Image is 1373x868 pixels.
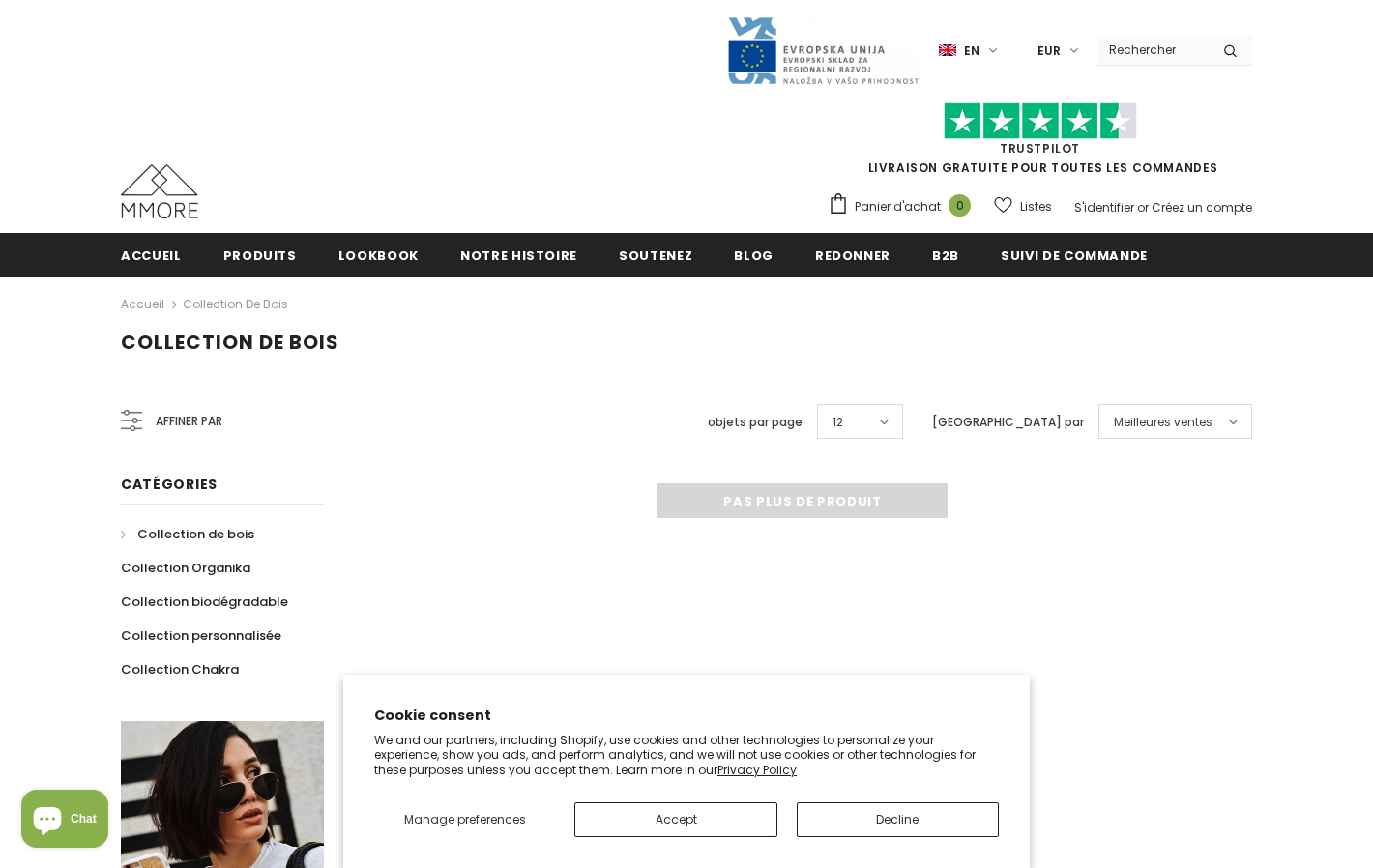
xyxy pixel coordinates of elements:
[460,246,577,265] span: Notre histoire
[156,411,222,432] span: Affiner par
[121,329,339,356] span: Collection de bois
[374,802,555,837] button: Manage preferences
[1097,36,1209,64] input: Search Site
[944,102,1137,140] img: Faites confiance aux étoiles pilotes
[121,626,281,645] span: Collection personnalisée
[223,233,297,276] a: Produits
[1114,413,1212,432] span: Meilleures ventes
[815,233,891,276] a: Redonner
[121,246,182,265] span: Accueil
[1001,246,1148,265] span: Suivi de commande
[404,811,526,827] span: Manage preferences
[833,413,843,432] span: 12
[717,762,797,778] a: Privacy Policy
[121,475,218,494] span: Catégories
[619,233,692,276] a: soutenez
[1000,140,1080,157] a: TrustPilot
[121,551,250,585] a: Collection Organika
[121,593,288,611] span: Collection biodégradable
[815,246,891,265] span: Redonner
[797,802,999,837] button: Decline
[1020,197,1052,217] span: Listes
[374,733,999,778] p: We and our partners, including Shopify, use cookies and other technologies to personalize your ex...
[994,189,1052,223] a: Listes
[121,517,254,551] a: Collection de bois
[121,585,288,619] a: Collection biodégradable
[964,42,979,61] span: en
[121,233,182,276] a: Accueil
[1074,199,1134,216] a: S'identifier
[121,652,239,686] a: Collection Chakra
[137,525,254,543] span: Collection de bois
[121,559,250,577] span: Collection Organika
[932,233,959,276] a: B2B
[1152,199,1252,216] a: Créez un compte
[619,246,692,265] span: soutenez
[708,413,803,432] label: objets par page
[1037,42,1061,61] span: EUR
[939,43,956,59] img: i-lang-1.png
[15,790,114,853] inbox-online-store-chat: Shopify online store chat
[223,246,297,265] span: Produits
[828,192,980,221] a: Panier d'achat 0
[574,802,776,837] button: Accept
[460,233,577,276] a: Notre histoire
[1001,233,1148,276] a: Suivi de commande
[183,296,288,312] a: Collection de bois
[1137,199,1149,216] span: or
[121,293,164,316] a: Accueil
[949,194,971,217] span: 0
[338,246,419,265] span: Lookbook
[932,413,1084,432] label: [GEOGRAPHIC_DATA] par
[338,233,419,276] a: Lookbook
[855,197,941,217] span: Panier d'achat
[121,660,239,679] span: Collection Chakra
[726,42,920,58] a: Javni Razpis
[734,233,774,276] a: Blog
[726,15,920,86] img: Javni Razpis
[734,246,774,265] span: Blog
[932,246,959,265] span: B2B
[374,706,999,726] h2: Cookie consent
[121,619,281,652] a: Collection personnalisée
[121,164,198,218] img: Cas MMORE
[828,111,1252,176] span: LIVRAISON GRATUITE POUR TOUTES LES COMMANDES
